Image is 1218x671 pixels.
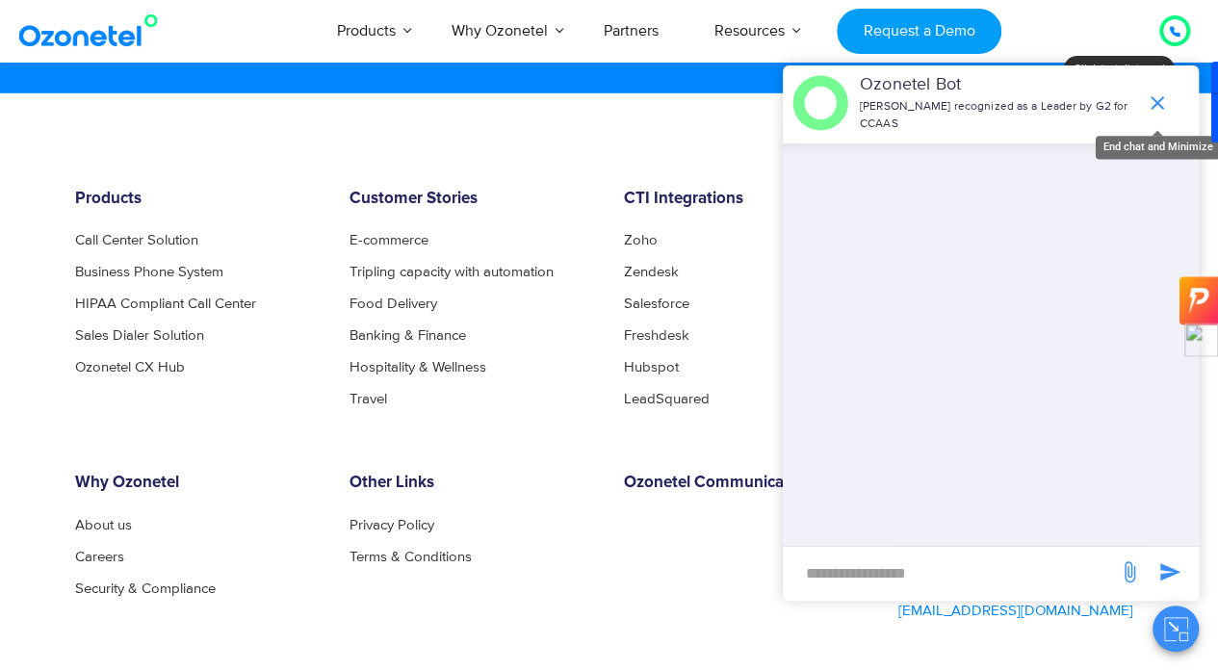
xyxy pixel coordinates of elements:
a: Careers [75,550,124,564]
a: HIPAA Compliant Call Center [75,297,256,311]
a: Ozonetel CX Hub [75,360,185,374]
span: send message [1110,553,1149,591]
img: header [792,75,848,131]
span: send message [1151,553,1189,591]
a: Hubspot [624,360,679,374]
a: Food Delivery [350,297,437,311]
a: Tripling capacity with automation [350,265,554,279]
h6: Products [75,190,321,209]
button: Close chat [1153,606,1199,652]
a: Freshdesk [624,328,689,343]
a: About us [75,518,132,532]
a: Terms & Conditions [350,550,472,564]
a: LeadSquared [624,392,710,406]
a: E-commerce [350,233,428,247]
a: Privacy Policy [350,518,434,532]
p: [PERSON_NAME] recognized as a Leader by G2 for CCAAS [860,98,1136,133]
h6: Why Ozonetel [75,474,321,493]
a: Business Phone System [75,265,223,279]
p: Ozonetel Bot [860,72,1136,98]
a: Salesforce [624,297,689,311]
h6: Customer Stories [350,190,595,209]
a: Request a Demo [837,9,1001,54]
a: Hospitality & Wellness [350,360,486,374]
a: Travel [350,392,387,406]
span: end chat or minimize [1138,84,1177,122]
a: Zendesk [624,265,679,279]
a: Banking & Finance [350,328,466,343]
h6: Ozonetel Communications Inc. [624,474,869,493]
h6: CTI Integrations [624,190,869,209]
a: Call Center Solution [75,233,198,247]
h6: Other Links [350,474,595,493]
div: new-msg-input [792,556,1108,591]
a: Security & Compliance [75,581,216,596]
a: Zoho [624,233,658,247]
a: Sales Dialer Solution [75,328,204,343]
